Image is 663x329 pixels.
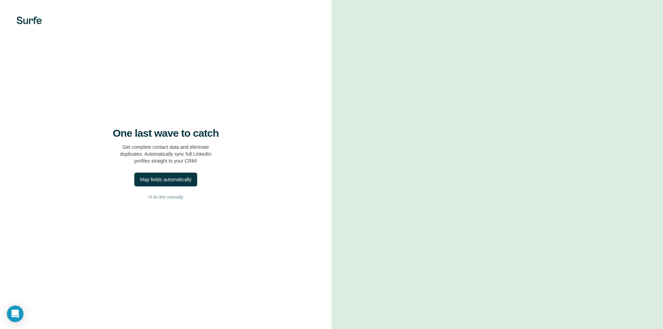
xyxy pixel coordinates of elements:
[148,194,183,200] span: I’ll do this manually
[17,17,42,24] img: Surfe's logo
[120,144,212,164] p: Get complete contact data and eliminate duplicates. Automatically sync full LinkedIn profiles str...
[113,127,219,139] h4: One last wave to catch
[140,176,191,183] div: Map fields automatically
[134,173,197,186] button: Map fields automatically
[7,306,23,322] div: Open Intercom Messenger
[14,192,318,202] button: I’ll do this manually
